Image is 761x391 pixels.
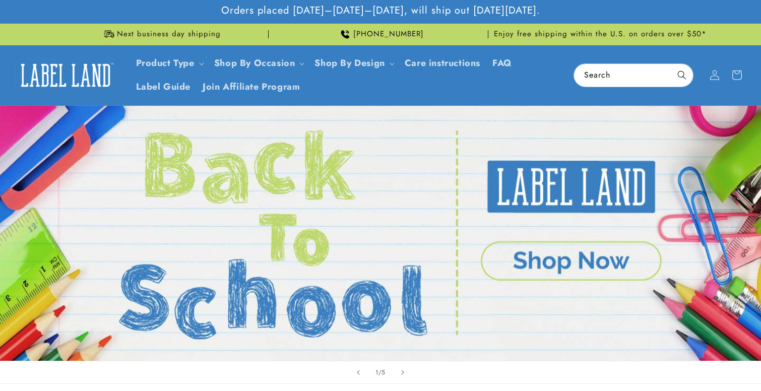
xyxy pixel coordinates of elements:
summary: Shop By Occasion [208,51,309,75]
summary: Shop By Design [308,51,398,75]
button: Previous slide [347,361,369,383]
a: Label Guide [130,75,197,99]
a: Label Land [12,56,120,95]
a: Product Type [136,56,195,70]
a: Care instructions [399,51,486,75]
div: Announcement [53,24,269,45]
div: Announcement [273,24,488,45]
span: Care instructions [405,57,480,69]
span: Next business day shipping [117,29,221,39]
img: Label Land [15,59,116,91]
div: Announcement [492,24,708,45]
summary: Product Type [130,51,208,75]
a: FAQ [486,51,518,75]
button: Next slide [392,361,414,383]
button: Search [671,64,693,86]
span: Orders placed [DATE]–[DATE]–[DATE], will ship out [DATE][DATE]. [221,4,540,17]
a: Shop By Design [314,56,385,70]
span: 1 [375,367,378,377]
a: Join Affiliate Program [197,75,306,99]
span: Enjoy free shipping within the U.S. on orders over $50* [494,29,707,39]
span: [PHONE_NUMBER] [353,29,424,39]
span: Shop By Occasion [214,57,295,69]
span: FAQ [492,57,512,69]
span: / [378,367,382,377]
span: Join Affiliate Program [203,81,300,93]
span: 5 [382,367,386,377]
span: Label Guide [136,81,191,93]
